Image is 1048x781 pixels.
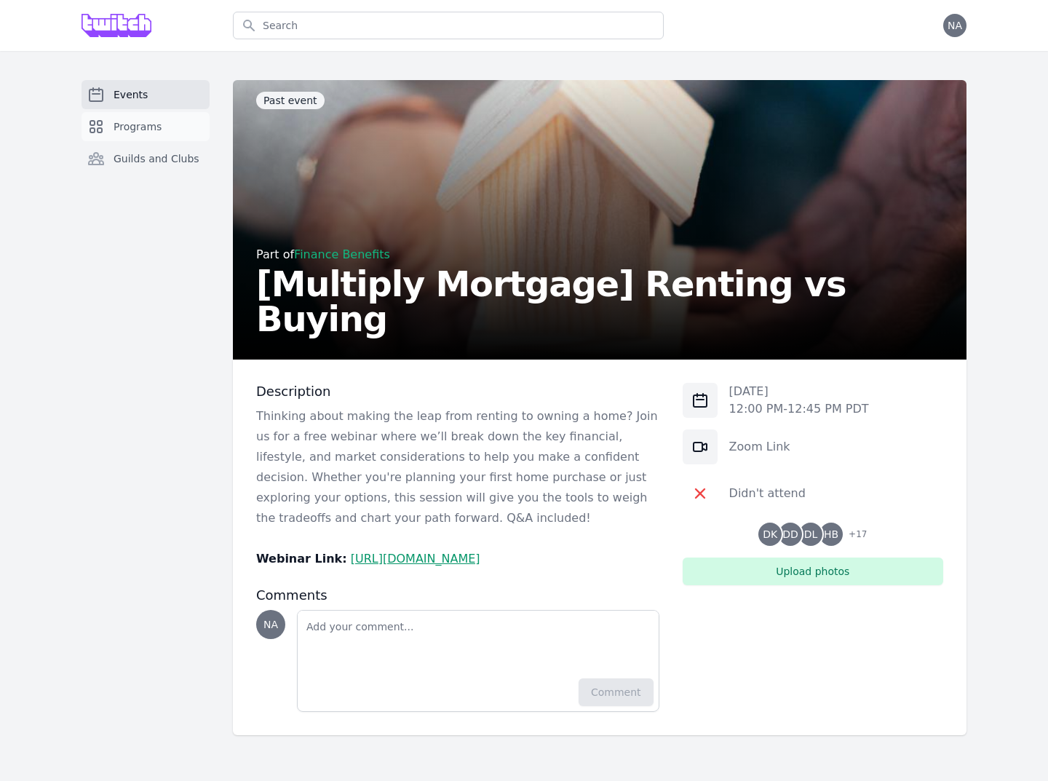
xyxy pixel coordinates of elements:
[114,87,148,102] span: Events
[256,92,325,109] span: Past event
[804,529,818,539] span: DL
[948,20,962,31] span: NA
[256,246,943,263] div: Part of
[351,552,480,566] a: [URL][DOMAIN_NAME]
[114,119,162,134] span: Programs
[82,112,210,141] a: Programs
[782,529,798,539] span: DD
[114,151,199,166] span: Guilds and Clubs
[256,383,659,400] h3: Description
[256,406,659,528] p: Thinking about making the leap from renting to owning a home? Join us for a free webinar where we...
[683,558,943,585] button: Upload photos
[763,529,777,539] span: DK
[729,383,869,400] p: [DATE]
[729,440,790,453] a: Zoom Link
[729,485,806,502] div: Didn't attend
[840,526,867,546] span: + 17
[294,247,390,261] a: Finance Benefits
[256,266,943,336] h2: [Multiply Mortgage] Renting vs Buying
[82,14,151,37] img: Grove
[256,552,347,566] strong: Webinar Link:
[82,80,210,197] nav: Sidebar
[256,587,659,604] h3: Comments
[82,144,210,173] a: Guilds and Clubs
[82,80,210,109] a: Events
[579,678,654,706] button: Comment
[263,619,278,630] span: NA
[729,400,869,418] p: 12:00 PM - 12:45 PM PDT
[233,12,664,39] input: Search
[824,529,838,539] span: HB
[943,14,966,37] button: NA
